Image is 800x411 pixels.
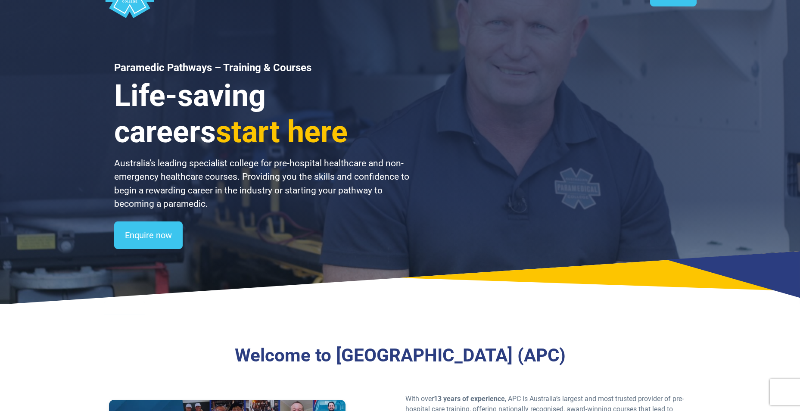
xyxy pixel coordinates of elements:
strong: 13 years of experience [434,395,505,403]
a: Enquire now [114,221,183,249]
h1: Paramedic Pathways – Training & Courses [114,62,411,74]
h3: Life-saving careers [114,78,411,150]
h3: Welcome to [GEOGRAPHIC_DATA] (APC) [153,345,647,367]
span: start here [216,114,348,149]
p: Australia’s leading specialist college for pre-hospital healthcare and non-emergency healthcare c... [114,157,411,211]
